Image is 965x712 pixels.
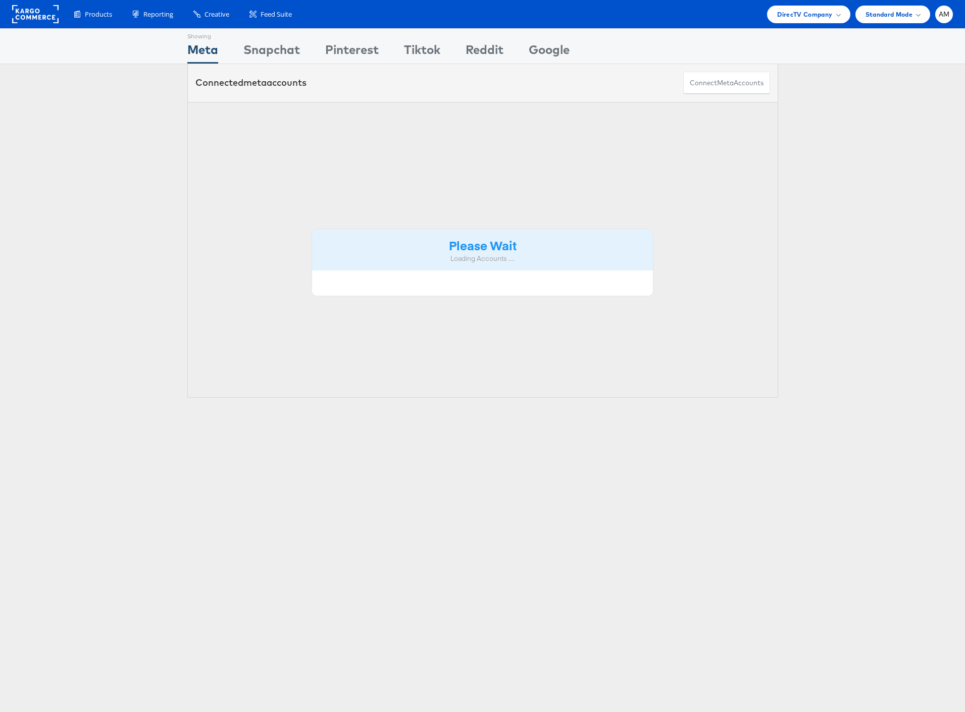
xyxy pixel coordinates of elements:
[243,77,267,88] span: meta
[683,72,770,94] button: ConnectmetaAccounts
[85,10,112,19] span: Products
[261,10,292,19] span: Feed Suite
[529,41,570,64] div: Google
[325,41,379,64] div: Pinterest
[777,9,832,20] span: DirecTV Company
[404,41,440,64] div: Tiktok
[195,76,307,89] div: Connected accounts
[143,10,173,19] span: Reporting
[187,29,218,41] div: Showing
[466,41,503,64] div: Reddit
[320,254,646,263] div: Loading Accounts ....
[866,9,912,20] span: Standard Mode
[939,11,950,18] span: AM
[187,41,218,64] div: Meta
[205,10,229,19] span: Creative
[243,41,300,64] div: Snapchat
[449,237,517,253] strong: Please Wait
[717,78,734,88] span: meta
